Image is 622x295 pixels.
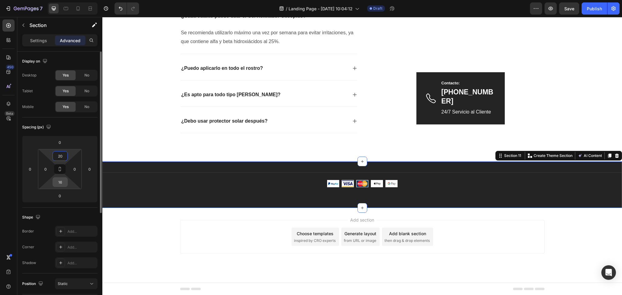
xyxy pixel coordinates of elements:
button: Static [55,278,97,289]
span: from URL or image [241,221,274,226]
span: Yes [63,104,69,110]
input: 0px [70,164,79,174]
button: Save [559,2,579,15]
input: l [54,178,66,187]
div: Shadow [22,260,36,266]
p: Section [29,22,79,29]
img: Alt Image [268,163,281,171]
p: Create Theme Section [431,136,470,141]
img: Alt Image [239,163,251,171]
span: Save [564,6,574,11]
span: No [84,104,89,110]
button: AI Content [474,135,501,142]
img: Alt Image [324,76,333,86]
div: Publish [587,5,602,12]
div: Undo/Redo [114,2,139,15]
div: Tablet [22,88,33,94]
div: Desktop [22,73,36,78]
img: Alt Image [283,163,295,171]
div: Position [22,280,44,288]
div: Shape [22,213,42,222]
button: Publish [582,2,607,15]
div: Display on [22,57,49,66]
p: 24/7 Servicio al Cliente [339,91,392,100]
div: Open Intercom Messenger [601,265,616,280]
div: Generate layout [242,213,274,220]
span: Yes [63,88,69,94]
p: 7 [40,5,43,12]
div: Add blank section [287,213,324,220]
div: Border [22,229,34,234]
div: Add... [67,245,96,250]
p: Advanced [60,37,80,44]
input: 0 [54,138,66,147]
input: 0 [85,164,94,174]
span: / [286,5,287,12]
div: Add... [67,260,96,266]
div: Add... [67,229,96,234]
span: No [84,73,89,78]
span: Static [58,281,68,286]
div: 450 [6,65,15,70]
div: Choose templates [194,213,231,220]
span: Draft [373,6,382,11]
input: 0px [41,164,50,174]
span: Yes [63,73,69,78]
input: 20 [54,151,66,161]
div: Mobile [22,104,34,110]
p: [PHONE_NUMBER] [339,71,392,89]
span: Add section [245,200,274,206]
img: Alt Image [225,163,237,171]
input: 0 [54,191,66,200]
input: 0 [26,164,35,174]
span: No [84,88,89,94]
button: 7 [2,2,45,15]
img: Alt Image [254,163,266,171]
p: Settings [30,37,47,44]
iframe: Design area [102,17,622,295]
p: Contacto: [339,63,392,69]
span: then drag & drop elements [282,221,327,226]
div: Beta [5,111,15,116]
div: Section 11 [401,136,420,141]
span: inspired by CRO experts [192,221,233,226]
span: Landing Page - [DATE] 10:04:12 [289,5,353,12]
div: Spacing (px) [22,123,52,131]
div: Corner [22,244,34,250]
